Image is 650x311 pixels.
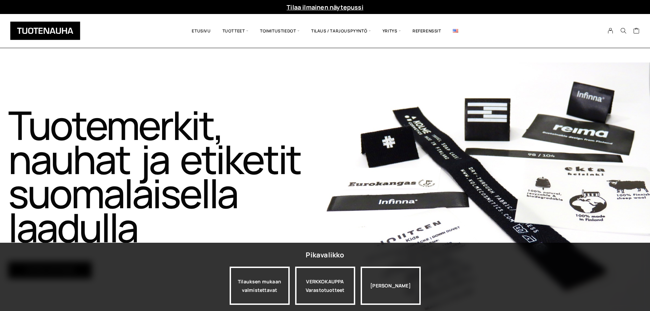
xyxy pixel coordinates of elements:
h1: Tuotemerkit, nauhat ja etiketit suomalaisella laadulla​ [8,108,324,244]
span: Tilaus / Tarjouspyyntö [305,19,377,43]
a: My Account [604,28,617,34]
img: Tuotenauha Oy [10,22,80,40]
img: English [453,29,458,33]
a: Referenssit [407,19,447,43]
a: Tilaa ilmainen näytepussi [287,3,363,11]
a: Tilauksen mukaan valmistettavat [230,267,290,305]
div: VERKKOKAUPPA Varastotuotteet [295,267,355,305]
span: Tuotteet [217,19,254,43]
span: Yritys [377,19,407,43]
a: Etusivu [186,19,216,43]
button: Search [617,28,630,34]
a: VERKKOKAUPPAVarastotuotteet [295,267,355,305]
div: Pikavalikko [306,249,344,261]
a: Cart [633,27,640,36]
span: Toimitustiedot [254,19,305,43]
div: [PERSON_NAME] [361,267,421,305]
